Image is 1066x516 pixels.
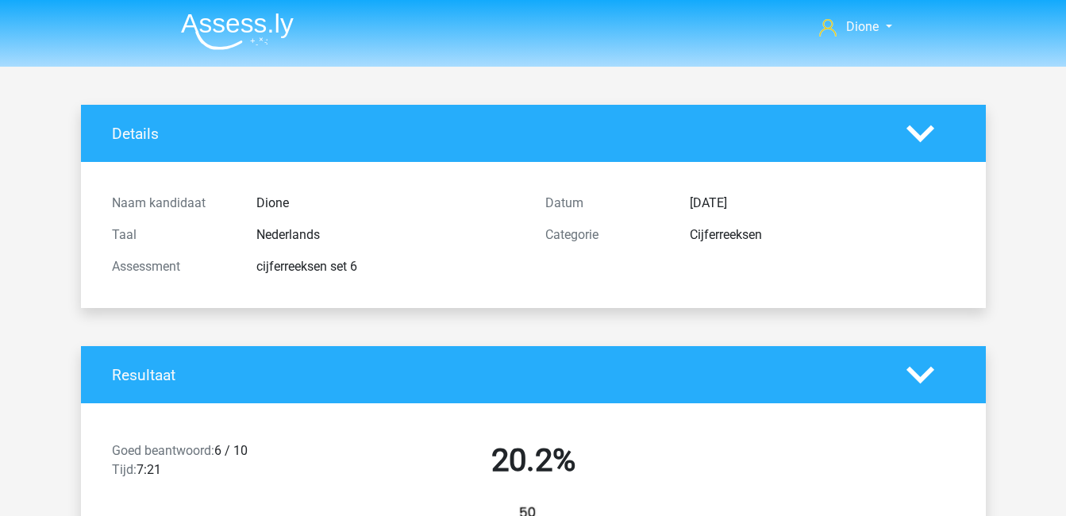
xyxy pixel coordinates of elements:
div: [DATE] [678,194,967,213]
div: Categorie [533,225,678,245]
a: Dione [813,17,898,37]
div: Nederlands [244,225,533,245]
h4: Resultaat [112,366,883,384]
div: Datum [533,194,678,213]
h4: Details [112,125,883,143]
div: Taal [100,225,244,245]
span: Dione [846,19,879,34]
h2: 20.2% [329,441,738,479]
img: Assessly [181,13,294,50]
div: 6 / 10 7:21 [100,441,317,486]
div: Assessment [100,257,244,276]
span: Goed beantwoord: [112,443,214,458]
div: Naam kandidaat [100,194,244,213]
div: Dione [244,194,533,213]
div: cijferreeksen set 6 [244,257,533,276]
span: Tijd: [112,462,137,477]
div: Cijferreeksen [678,225,967,245]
